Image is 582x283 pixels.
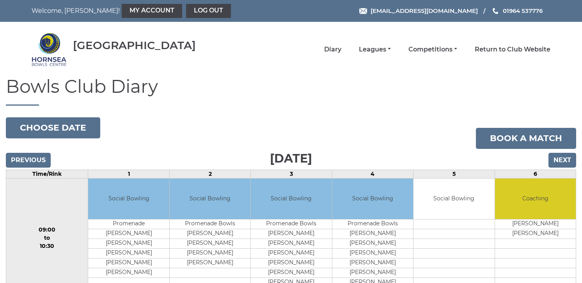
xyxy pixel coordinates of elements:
[359,8,367,14] img: Email
[186,4,231,18] a: Log out
[251,249,332,258] td: [PERSON_NAME]
[88,219,169,229] td: Promenade
[413,179,494,219] td: Social Bowling
[32,32,67,67] img: Hornsea Bowls Centre
[6,77,576,106] h1: Bowls Club Diary
[332,268,413,278] td: [PERSON_NAME]
[251,268,332,278] td: [PERSON_NAME]
[32,4,241,18] nav: Welcome, [PERSON_NAME]!
[6,117,100,138] button: Choose date
[476,128,576,149] a: Book a match
[122,4,182,18] a: My Account
[170,229,250,239] td: [PERSON_NAME]
[170,179,250,219] td: Social Bowling
[6,153,51,168] input: Previous
[332,179,413,219] td: Social Bowling
[332,239,413,249] td: [PERSON_NAME]
[332,170,413,178] td: 4
[88,249,169,258] td: [PERSON_NAME]
[88,179,169,219] td: Social Bowling
[495,179,576,219] td: Coaching
[324,45,341,54] a: Diary
[251,219,332,229] td: Promenade Bowls
[169,170,250,178] td: 2
[359,45,391,54] a: Leagues
[495,229,576,239] td: [PERSON_NAME]
[332,229,413,239] td: [PERSON_NAME]
[371,7,478,14] span: [EMAIL_ADDRESS][DOMAIN_NAME]
[359,6,478,15] a: Email [EMAIL_ADDRESS][DOMAIN_NAME]
[170,219,250,229] td: Promenade Bowls
[170,249,250,258] td: [PERSON_NAME]
[408,45,457,54] a: Competitions
[73,39,196,51] div: [GEOGRAPHIC_DATA]
[170,258,250,268] td: [PERSON_NAME]
[251,229,332,239] td: [PERSON_NAME]
[251,258,332,268] td: [PERSON_NAME]
[251,239,332,249] td: [PERSON_NAME]
[170,239,250,249] td: [PERSON_NAME]
[251,179,332,219] td: Social Bowling
[88,258,169,268] td: [PERSON_NAME]
[88,239,169,249] td: [PERSON_NAME]
[6,170,88,178] td: Time/Rink
[492,6,543,15] a: Phone us 01964 537776
[475,45,550,54] a: Return to Club Website
[88,268,169,278] td: [PERSON_NAME]
[332,219,413,229] td: Promenade Bowls
[495,219,576,229] td: [PERSON_NAME]
[493,8,498,14] img: Phone us
[548,153,576,168] input: Next
[495,170,576,178] td: 6
[332,249,413,258] td: [PERSON_NAME]
[251,170,332,178] td: 3
[88,170,169,178] td: 1
[332,258,413,268] td: [PERSON_NAME]
[413,170,495,178] td: 5
[88,229,169,239] td: [PERSON_NAME]
[503,7,543,14] span: 01964 537776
